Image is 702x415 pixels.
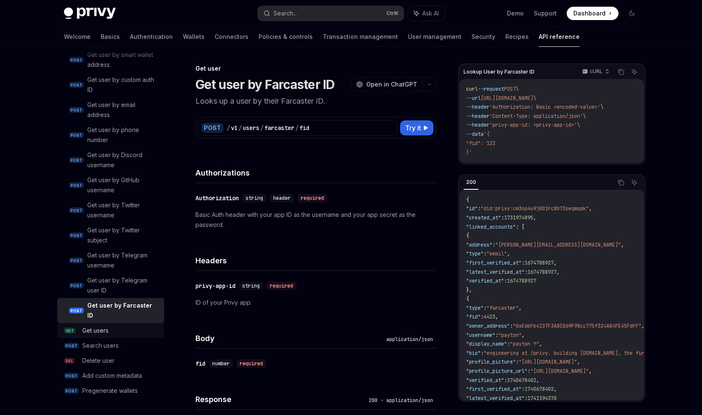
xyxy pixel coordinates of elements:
span: , [589,205,592,212]
span: "first_verified_at" [466,260,522,266]
span: --header [466,122,489,128]
span: "profile_picture" [466,359,516,365]
span: "created_at" [466,214,501,221]
button: Ask AI [629,66,640,77]
span: Ctrl K [386,10,399,17]
a: POSTGet user by GitHub username [57,173,164,198]
a: Dashboard [567,7,618,20]
span: "address" [466,242,492,248]
div: required [266,282,297,290]
h4: Response [195,394,365,405]
span: "fid" [466,313,481,320]
div: application/json [383,335,436,344]
span: curl [466,86,478,92]
div: Search users [82,341,119,351]
a: GETGet users [57,323,164,338]
span: "0xE6bFb4137F3A8C069F98cc775f324A84FE45FdFF" [513,323,641,329]
a: POSTGet user by Telegram username [57,248,164,273]
span: , [589,368,592,374]
span: 'Content-Type: application/json' [489,113,583,120]
span: : [527,368,530,374]
div: fid [195,359,205,368]
span: "[PERSON_NAME][EMAIL_ADDRESS][DOMAIN_NAME]" [495,242,621,248]
span: POST [69,132,84,138]
span: "email" [487,250,507,257]
a: Policies & controls [258,27,313,47]
span: "verified_at" [466,278,504,284]
span: \ [601,104,603,110]
span: POST [69,283,84,289]
span: "username" [466,332,495,339]
span: 1674788927 [525,260,554,266]
span: POST [69,257,84,264]
div: Get users [82,326,109,336]
span: "bio" [466,350,481,356]
button: cURL [578,65,613,79]
span: POST [69,107,84,113]
span: "type" [466,305,484,311]
span: POST [69,232,84,239]
a: Basics [101,27,120,47]
span: "first_verified_at" [466,386,522,392]
a: Recipes [505,27,529,47]
a: Demo [507,9,524,18]
span: : [525,395,527,402]
span: "[URL][DOMAIN_NAME]" [519,359,577,365]
p: Looks up a user by their Farcaster ID. [195,95,436,107]
a: Connectors [215,27,248,47]
span: "type" [466,250,484,257]
span: "latest_verified_at" [466,395,525,402]
span: , [539,341,542,347]
div: Get user by phone number [87,125,159,145]
a: POSTGet user by email address [57,97,164,122]
div: Get user by Telegram username [87,250,159,270]
a: POSTSearch users [57,338,164,353]
a: API reference [539,27,580,47]
div: v1 [231,124,238,132]
div: / [295,124,299,132]
button: Ask AI [629,177,640,188]
span: : [522,260,525,266]
span: }, [466,287,472,293]
span: : [507,341,510,347]
button: Copy the contents from the code block [616,66,626,77]
span: : [516,359,519,365]
span: 'privy-app-id: <privy-app-id>' [489,122,577,128]
span: : [484,250,487,257]
p: Basic Auth header with your app ID as the username and your app secret as the password. [195,210,436,230]
a: POSTPregenerate wallets [57,383,164,398]
span: , [641,323,644,329]
a: Security [471,27,495,47]
span: }' [466,149,472,155]
div: Get user by email address [87,100,159,120]
h4: Headers [195,255,436,266]
span: DEL [64,358,75,364]
span: : [492,242,495,248]
a: User management [408,27,461,47]
span: 1741194370 [527,395,557,402]
a: Transaction management [323,27,398,47]
button: Copy the contents from the code block [616,177,626,188]
span: : [481,350,484,356]
span: POST [69,308,84,314]
span: --url [466,95,481,102]
span: "linked_accounts" [466,224,516,230]
span: 'Authorization: Basic <encoded-value>' [489,104,601,110]
span: , [507,250,510,257]
span: "profile_picture_url" [466,368,527,374]
a: Support [534,9,557,18]
div: Get user by Farcaster ID [87,300,159,321]
span: POST [64,373,79,379]
span: "did:privy:cm3np4u9j001rc8b73seqmqqk" [481,205,589,212]
span: "[URL][DOMAIN_NAME]" [530,368,589,374]
span: POST [69,157,84,163]
div: Get user by Twitter username [87,200,159,220]
a: POSTAdd custom metadata [57,368,164,383]
span: : [478,205,481,212]
span: , [557,269,560,275]
a: POSTGet user by custom auth ID [57,72,164,97]
h4: Authorizations [195,167,436,178]
span: \ [533,95,536,102]
span: 1674788927 [507,278,536,284]
span: : [510,323,513,329]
